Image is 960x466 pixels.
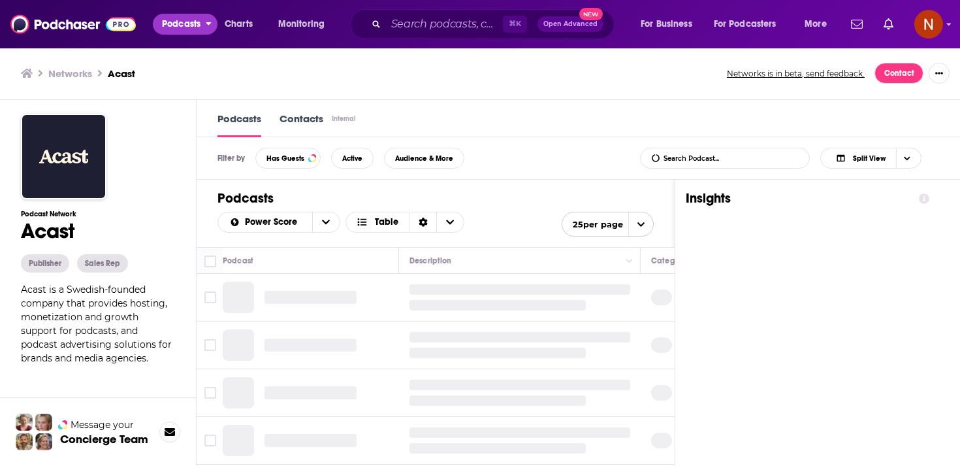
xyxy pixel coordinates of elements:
h2: Choose View [820,148,939,169]
span: New [579,8,603,20]
div: Sort Direction [409,212,436,232]
button: Choose View [820,148,921,169]
button: Open AdvancedNew [537,16,603,32]
div: Search podcasts, credits, & more... [362,9,627,39]
div: Description [409,253,451,269]
span: Table [375,218,398,227]
span: Toggle select row [204,387,216,399]
button: open menu [218,218,312,227]
button: Choose View [345,212,465,233]
img: Jules Profile [35,414,52,431]
span: Toggle select row [204,435,216,446]
h3: Concierge Team [60,433,148,446]
h3: Filter by [217,154,245,163]
span: Active [342,155,362,162]
span: Open Advanced [543,21,598,27]
a: Show notifications dropdown [846,13,868,35]
h3: Podcast Network [21,210,175,218]
span: Toggle select row [204,339,216,351]
button: open menu [705,14,795,35]
span: Split View [853,155,886,162]
div: Podcast [223,253,253,269]
img: User Profile [914,10,943,39]
div: Categories [651,253,692,269]
span: Acast is a Swedish-founded company that provides hosting, monetization and growth support for pod... [21,284,172,364]
a: Contact [874,63,923,84]
h1: Insights [686,190,908,207]
button: Active [331,148,374,169]
span: Toggle select row [204,291,216,303]
button: Show More Button [929,63,950,84]
img: Jon Profile [16,433,33,450]
span: Power Score [245,218,302,227]
input: Search podcasts, credits, & more... [386,14,503,35]
button: Audience & More [384,148,464,169]
h2: Choose List sort [217,212,340,233]
button: open menu [795,14,843,35]
button: open menu [153,14,217,35]
h1: Acast [21,218,175,244]
button: Column Actions [622,254,637,269]
img: Podchaser - Follow, Share and Rate Podcasts [10,12,136,37]
span: Podcasts [162,15,200,33]
span: Monitoring [278,15,325,33]
a: Networks [48,67,92,80]
span: More [805,15,827,33]
a: Acast [108,67,135,80]
span: Audience & More [395,155,453,162]
span: Logged in as AdelNBM [914,10,943,39]
div: Internal [332,114,356,123]
button: open menu [312,212,340,232]
button: open menu [269,14,342,35]
span: 25 per page [562,214,623,235]
a: Podcasts [217,112,261,137]
span: Message your [71,418,134,431]
a: Charts [216,14,261,35]
span: Has Guests [266,155,304,162]
span: ⌘ K [503,16,527,33]
h1: Podcasts [217,190,654,207]
img: Acast logo [21,114,106,199]
a: ContactsInternal [280,112,358,137]
img: Sydney Profile [16,414,33,431]
span: For Business [641,15,692,33]
button: Show profile menu [914,10,943,39]
span: For Podcasters [714,15,776,33]
span: Charts [225,15,253,33]
button: open menu [632,14,709,35]
img: Barbara Profile [35,433,52,450]
button: open menu [562,212,654,237]
button: Has Guests [255,148,321,169]
button: Publisher [21,254,69,273]
a: Show notifications dropdown [878,13,899,35]
button: Networks is in beta, send feedback. [722,68,869,79]
button: Sales Rep [77,254,128,273]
